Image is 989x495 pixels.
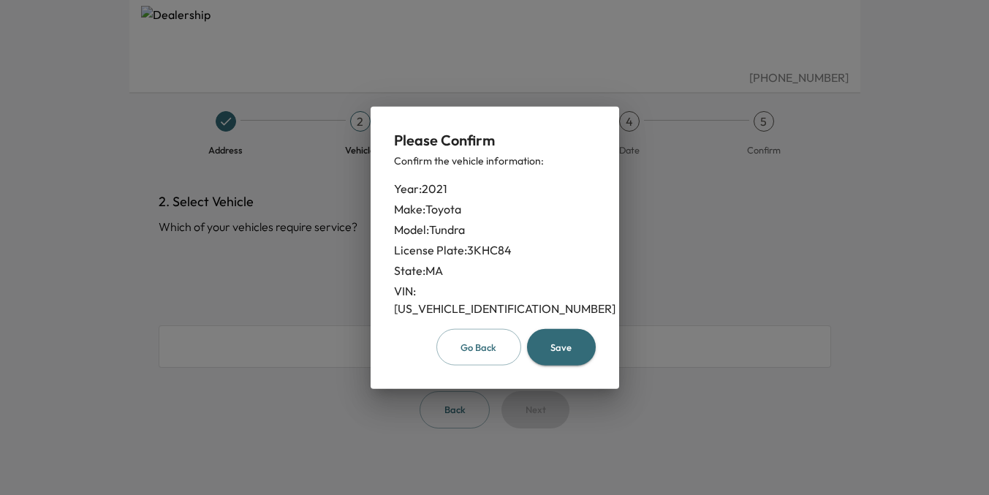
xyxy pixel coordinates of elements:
div: Model: Tundra [394,220,596,238]
button: Save [527,328,596,366]
div: License Plate: 3KHC84 [394,241,596,258]
div: State: MA [394,261,596,279]
div: Confirm the vehicle information: [394,153,596,167]
div: Make: Toyota [394,200,596,217]
button: Go Back [436,328,521,366]
div: VIN: [US_VEHICLE_IDENTIFICATION_NUMBER] [394,281,596,317]
div: Year: 2021 [394,179,596,197]
div: Please Confirm [394,129,596,150]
